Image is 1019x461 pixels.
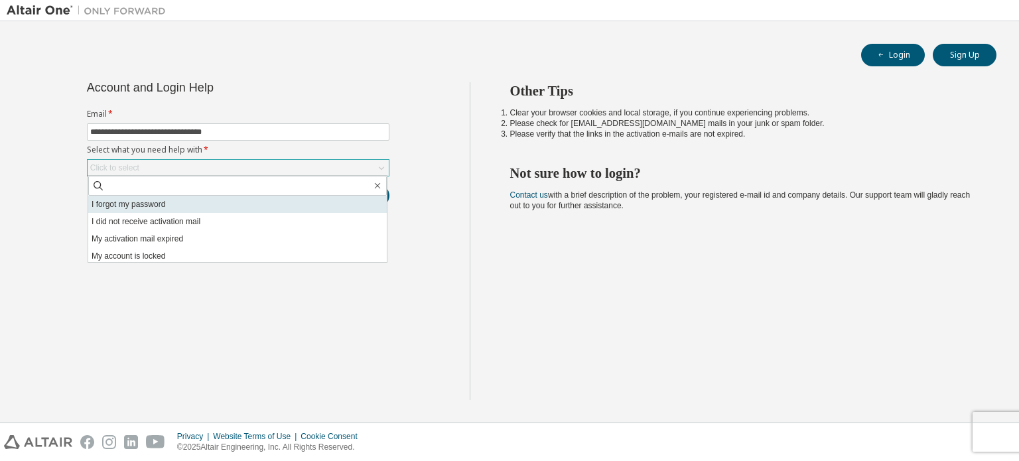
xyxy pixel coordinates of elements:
[510,190,971,210] span: with a brief description of the problem, your registered e-mail id and company details. Our suppo...
[4,435,72,449] img: altair_logo.svg
[90,163,139,173] div: Click to select
[177,442,366,453] p: © 2025 Altair Engineering, Inc. All Rights Reserved.
[177,431,213,442] div: Privacy
[510,118,973,129] li: Please check for [EMAIL_ADDRESS][DOMAIN_NAME] mails in your junk or spam folder.
[124,435,138,449] img: linkedin.svg
[102,435,116,449] img: instagram.svg
[88,160,389,176] div: Click to select
[301,431,365,442] div: Cookie Consent
[80,435,94,449] img: facebook.svg
[88,196,387,213] li: I forgot my password
[146,435,165,449] img: youtube.svg
[213,431,301,442] div: Website Terms of Use
[510,190,548,200] a: Contact us
[510,129,973,139] li: Please verify that the links in the activation e-mails are not expired.
[510,165,973,182] h2: Not sure how to login?
[933,44,996,66] button: Sign Up
[87,145,389,155] label: Select what you need help with
[861,44,925,66] button: Login
[87,82,329,93] div: Account and Login Help
[510,82,973,99] h2: Other Tips
[510,107,973,118] li: Clear your browser cookies and local storage, if you continue experiencing problems.
[87,109,389,119] label: Email
[7,4,172,17] img: Altair One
